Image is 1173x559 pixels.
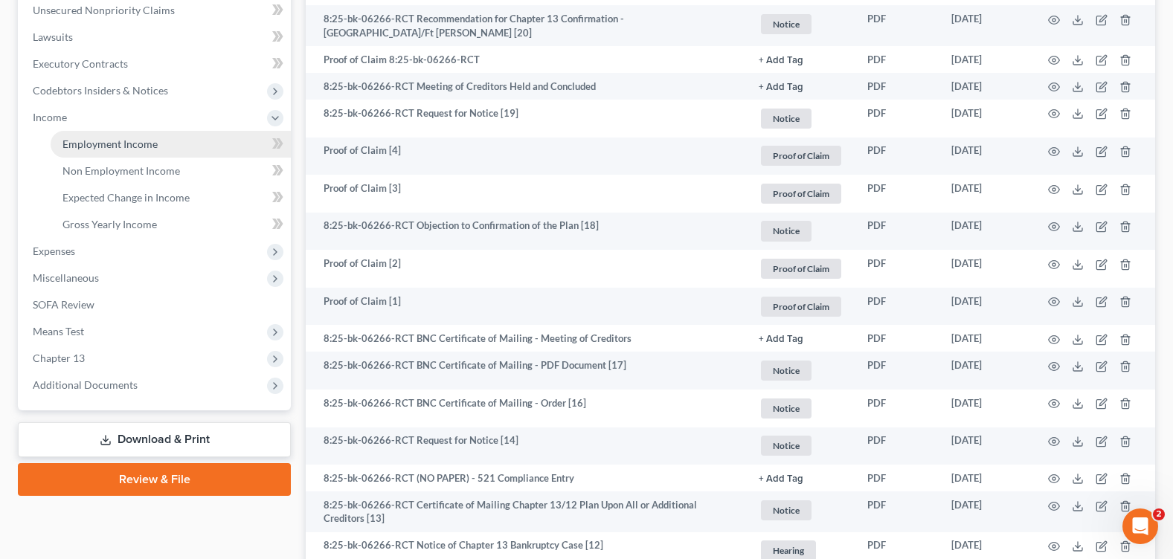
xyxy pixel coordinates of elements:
[306,213,747,251] td: 8:25-bk-06266-RCT Objection to Confirmation of the Plan [18]
[939,175,1030,213] td: [DATE]
[306,73,747,100] td: 8:25-bk-06266-RCT Meeting of Creditors Held and Concluded
[939,491,1030,532] td: [DATE]
[306,100,747,138] td: 8:25-bk-06266-RCT Request for Notice [19]
[759,53,843,67] a: + Add Tag
[939,427,1030,465] td: [DATE]
[761,361,812,381] span: Notice
[855,325,939,352] td: PDF
[306,465,747,491] td: 8:25-bk-06266-RCT (NO PAPER) - 521 Compliance Entry
[939,100,1030,138] td: [DATE]
[939,138,1030,175] td: [DATE]
[939,465,1030,491] td: [DATE]
[306,390,747,427] td: 8:25-bk-06266-RCT BNC Certificate of Mailing - Order [16]
[62,138,158,150] span: Employment Income
[855,352,939,390] td: PDF
[33,325,84,337] span: Means Test
[33,57,128,70] span: Executory Contracts
[759,181,843,206] a: Proof of Claim
[855,491,939,532] td: PDF
[62,218,157,230] span: Gross Yearly Income
[761,297,841,317] span: Proof of Claim
[761,398,812,419] span: Notice
[1153,508,1165,520] span: 2
[51,211,291,238] a: Gross Yearly Income
[855,213,939,251] td: PDF
[759,358,843,383] a: Notice
[761,436,812,456] span: Notice
[18,422,291,457] a: Download & Print
[761,500,812,520] span: Notice
[855,390,939,427] td: PDF
[855,46,939,73] td: PDF
[939,250,1030,288] td: [DATE]
[306,325,747,352] td: 8:25-bk-06266-RCT BNC Certificate of Mailing - Meeting of Creditors
[939,5,1030,46] td: [DATE]
[939,288,1030,326] td: [DATE]
[855,138,939,175] td: PDF
[855,465,939,491] td: PDF
[761,109,812,129] span: Notice
[306,175,747,213] td: Proof of Claim [3]
[939,352,1030,390] td: [DATE]
[759,396,843,421] a: Notice
[306,352,747,390] td: 8:25-bk-06266-RCT BNC Certificate of Mailing - PDF Document [17]
[51,158,291,184] a: Non Employment Income
[939,390,1030,427] td: [DATE]
[306,250,747,288] td: Proof of Claim [2]
[18,463,291,496] a: Review & File
[759,256,843,281] a: Proof of Claim
[761,221,812,241] span: Notice
[306,138,747,175] td: Proof of Claim [4]
[855,427,939,465] td: PDF
[855,5,939,46] td: PDF
[306,491,747,532] td: 8:25-bk-06266-RCT Certificate of Mailing Chapter 13/12 Plan Upon All or Additional Creditors [13]
[33,111,67,123] span: Income
[33,378,138,391] span: Additional Documents
[939,325,1030,352] td: [DATE]
[759,83,803,92] button: + Add Tag
[761,14,812,34] span: Notice
[33,352,85,364] span: Chapter 13
[761,259,841,279] span: Proof of Claim
[51,131,291,158] a: Employment Income
[21,24,291,51] a: Lawsuits
[759,433,843,458] a: Notice
[759,143,843,168] a: Proof of Claim
[761,146,841,166] span: Proof of Claim
[51,184,291,211] a: Expected Change in Income
[855,73,939,100] td: PDF
[759,56,803,65] button: + Add Tag
[33,298,94,311] span: SOFA Review
[33,245,75,257] span: Expenses
[759,80,843,94] a: + Add Tag
[939,73,1030,100] td: [DATE]
[855,175,939,213] td: PDF
[855,288,939,326] td: PDF
[855,250,939,288] td: PDF
[33,271,99,284] span: Miscellaneous
[306,5,747,46] td: 8:25-bk-06266-RCT Recommendation for Chapter 13 Confirmation - [GEOGRAPHIC_DATA]/Ft [PERSON_NAME]...
[759,294,843,319] a: Proof of Claim
[759,12,843,36] a: Notice
[21,291,291,318] a: SOFA Review
[759,106,843,131] a: Notice
[33,4,175,16] span: Unsecured Nonpriority Claims
[759,332,843,346] a: + Add Tag
[759,219,843,243] a: Notice
[1122,508,1158,544] iframe: Intercom live chat
[939,213,1030,251] td: [DATE]
[759,335,803,344] button: + Add Tag
[306,288,747,326] td: Proof of Claim [1]
[306,427,747,465] td: 8:25-bk-06266-RCT Request for Notice [14]
[759,471,843,485] a: + Add Tag
[62,191,190,204] span: Expected Change in Income
[306,46,747,73] td: Proof of Claim 8:25-bk-06266-RCT
[21,51,291,77] a: Executory Contracts
[855,100,939,138] td: PDF
[759,498,843,523] a: Notice
[62,164,180,177] span: Non Employment Income
[33,30,73,43] span: Lawsuits
[761,184,841,204] span: Proof of Claim
[759,474,803,484] button: + Add Tag
[939,46,1030,73] td: [DATE]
